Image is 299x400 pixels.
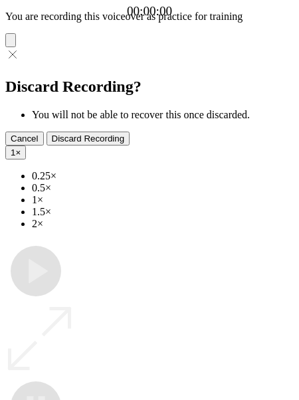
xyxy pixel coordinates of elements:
li: 1.5× [32,206,294,218]
button: Discard Recording [47,132,130,146]
h2: Discard Recording? [5,78,294,96]
span: 1 [11,148,15,157]
button: Cancel [5,132,44,146]
li: You will not be able to recover this once discarded. [32,109,294,121]
p: You are recording this voiceover as practice for training [5,11,294,23]
button: 1× [5,146,26,159]
li: 1× [32,194,294,206]
li: 0.25× [32,170,294,182]
li: 2× [32,218,294,230]
li: 0.5× [32,182,294,194]
a: 00:00:00 [127,4,172,19]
